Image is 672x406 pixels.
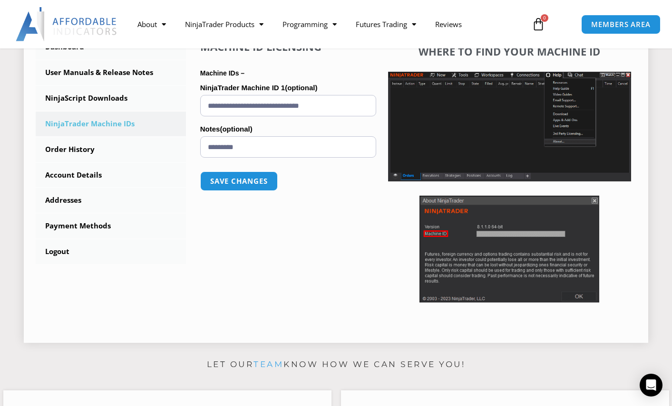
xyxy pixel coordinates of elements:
[36,60,186,85] a: User Manuals & Release Notes
[419,196,599,302] img: Screenshot 2025-01-17 114931 | Affordable Indicators – NinjaTrader
[200,81,376,95] label: NinjaTrader Machine ID 1
[426,13,471,35] a: Reviews
[253,359,283,369] a: team
[128,13,525,35] nav: Menu
[541,14,548,22] span: 0
[128,13,175,35] a: About
[36,214,186,238] a: Payment Methods
[36,163,186,188] a: Account Details
[285,84,317,92] span: (optional)
[200,69,244,77] strong: Machine IDs –
[36,137,186,162] a: Order History
[388,45,631,57] h4: Where to find your Machine ID
[640,374,662,397] div: Open Intercom Messenger
[16,7,118,41] img: LogoAI | Affordable Indicators – NinjaTrader
[517,10,559,38] a: 0
[220,125,252,133] span: (optional)
[36,239,186,264] a: Logout
[36,188,186,213] a: Addresses
[388,72,631,181] img: Screenshot 2025-01-17 1155544 | Affordable Indicators – NinjaTrader
[36,112,186,136] a: NinjaTrader Machine IDs
[273,13,346,35] a: Programming
[591,21,651,28] span: MEMBERS AREA
[200,40,376,53] h4: Machine ID Licensing
[346,13,426,35] a: Futures Trading
[200,171,278,191] button: Save changes
[3,357,669,372] p: Let our know how we can serve you!
[200,122,376,136] label: Notes
[36,86,186,111] a: NinjaScript Downloads
[581,15,661,34] a: MEMBERS AREA
[175,13,273,35] a: NinjaTrader Products
[36,35,186,264] nav: Account pages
